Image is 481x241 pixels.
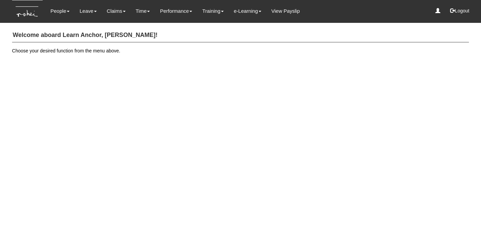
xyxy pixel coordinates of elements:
[202,3,224,19] a: Training
[50,3,70,19] a: People
[107,3,126,19] a: Claims
[271,3,300,19] a: View Payslip
[445,3,474,19] button: Logout
[136,3,150,19] a: Time
[160,3,192,19] a: Performance
[12,29,469,42] h4: Welcome aboard Learn Anchor, [PERSON_NAME]!
[80,3,97,19] a: Leave
[12,47,469,54] p: Choose your desired function from the menu above.
[12,0,43,23] img: KTs7HI1dOZG7tu7pUkOpGGQAiEQAiEQAj0IhBB1wtXDg6BEAiBEAiBEAiB4RGIoBtemSRFIRACIRACIRACIdCLQARdL1w5OAR...
[234,3,261,19] a: e-Learning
